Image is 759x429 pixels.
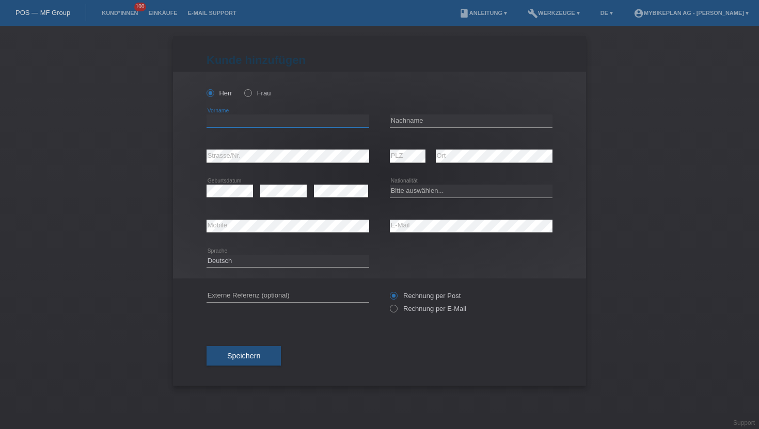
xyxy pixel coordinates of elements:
i: account_circle [634,8,644,19]
a: Einkäufe [143,10,182,16]
label: Rechnung per E-Mail [390,305,466,312]
span: Speichern [227,352,260,360]
input: Frau [244,89,251,96]
input: Rechnung per Post [390,292,397,305]
span: 100 [134,3,147,11]
input: Rechnung per E-Mail [390,305,397,318]
label: Rechnung per Post [390,292,461,300]
label: Frau [244,89,271,97]
label: Herr [207,89,232,97]
h1: Kunde hinzufügen [207,54,552,67]
input: Herr [207,89,213,96]
a: Kund*innen [97,10,143,16]
button: Speichern [207,346,281,366]
i: build [528,8,538,19]
a: DE ▾ [595,10,618,16]
a: Support [733,419,755,426]
a: account_circleMybikeplan AG - [PERSON_NAME] ▾ [628,10,754,16]
a: bookAnleitung ▾ [454,10,512,16]
i: book [459,8,469,19]
a: POS — MF Group [15,9,70,16]
a: buildWerkzeuge ▾ [523,10,585,16]
a: E-Mail Support [183,10,242,16]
